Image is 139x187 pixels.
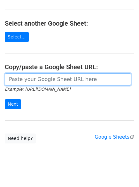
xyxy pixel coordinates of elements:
[5,99,21,109] input: Next
[5,87,70,92] small: Example: [URL][DOMAIN_NAME]
[5,73,131,85] input: Paste your Google Sheet URL here
[107,156,139,187] iframe: Chat Widget
[5,32,29,42] a: Select...
[95,134,134,140] a: Google Sheets
[5,63,134,71] h4: Copy/paste a Google Sheet URL:
[5,20,134,27] h4: Select another Google Sheet:
[5,134,36,143] a: Need help?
